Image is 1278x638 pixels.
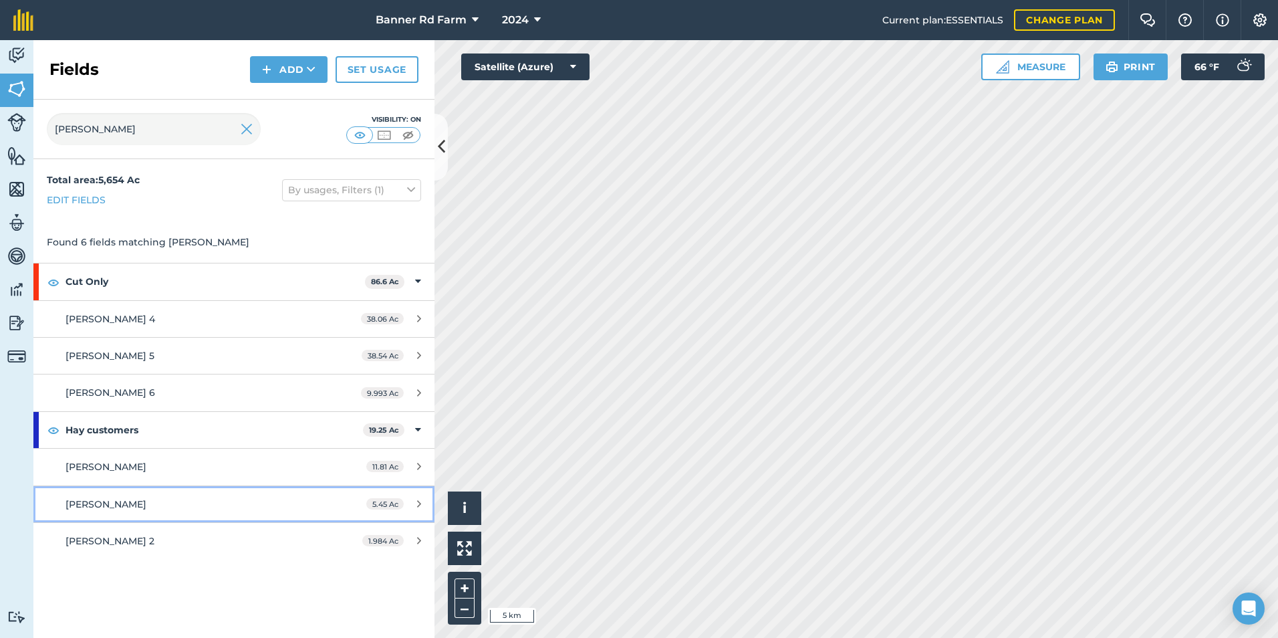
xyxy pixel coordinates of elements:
[463,500,467,516] span: i
[7,313,26,333] img: svg+xml;base64,PD94bWwgdmVyc2lvbj0iMS4wIiBlbmNvZGluZz0idXRmLTgiPz4KPCEtLSBHZW5lcmF0b3I6IEFkb2JlIE...
[882,13,1003,27] span: Current plan : ESSENTIALS
[66,387,155,399] span: [PERSON_NAME] 6
[1230,54,1257,80] img: svg+xml;base64,PD94bWwgdmVyc2lvbj0iMS4wIiBlbmNvZGluZz0idXRmLTgiPz4KPCEtLSBHZW5lcmF0b3I6IEFkb2JlIE...
[366,461,404,472] span: 11.81 Ac
[282,179,421,201] button: By usages, Filters (1)
[33,375,434,411] a: [PERSON_NAME] 69.993 Ac
[33,301,434,337] a: [PERSON_NAME] 438.06 Ac
[33,263,434,300] div: Cut Only86.6 Ac
[461,54,590,80] button: Satellite (Azure)
[448,492,481,525] button: i
[366,498,404,510] span: 5.45 Ac
[1106,59,1118,75] img: svg+xml;base64,PHN2ZyB4bWxucz0iaHR0cDovL3d3dy53My5vcmcvMjAwMC9zdmciIHdpZHRoPSIxOSIgaGVpZ2h0PSIyNC...
[400,128,416,142] img: svg+xml;base64,PHN2ZyB4bWxucz0iaHR0cDovL3d3dy53My5vcmcvMjAwMC9zdmciIHdpZHRoPSI1MCIgaGVpZ2h0PSI0MC...
[362,350,404,361] span: 38.54 Ac
[1233,593,1265,625] div: Open Intercom Messenger
[47,113,261,145] input: Search
[7,79,26,99] img: svg+xml;base64,PHN2ZyB4bWxucz0iaHR0cDovL3d3dy53My5vcmcvMjAwMC9zdmciIHdpZHRoPSI1NiIgaGVpZ2h0PSI2MC...
[7,179,26,199] img: svg+xml;base64,PHN2ZyB4bWxucz0iaHR0cDovL3d3dy53My5vcmcvMjAwMC9zdmciIHdpZHRoPSI1NiIgaGVpZ2h0PSI2MC...
[7,45,26,66] img: svg+xml;base64,PD94bWwgdmVyc2lvbj0iMS4wIiBlbmNvZGluZz0idXRmLTgiPz4KPCEtLSBHZW5lcmF0b3I6IEFkb2JlIE...
[33,412,434,448] div: Hay customers19.25 Ac
[346,114,421,125] div: Visibility: On
[66,498,146,510] span: [PERSON_NAME]
[7,611,26,623] img: svg+xml;base64,PD94bWwgdmVyc2lvbj0iMS4wIiBlbmNvZGluZz0idXRmLTgiPz4KPCEtLSBHZW5lcmF0b3I6IEFkb2JlIE...
[47,422,59,438] img: svg+xml;base64,PHN2ZyB4bWxucz0iaHR0cDovL3d3dy53My5vcmcvMjAwMC9zdmciIHdpZHRoPSIxOCIgaGVpZ2h0PSIyNC...
[47,174,140,186] strong: Total area : 5,654 Ac
[66,350,154,362] span: [PERSON_NAME] 5
[1252,13,1268,27] img: A cog icon
[376,128,392,142] img: svg+xml;base64,PHN2ZyB4bWxucz0iaHR0cDovL3d3dy53My5vcmcvMjAwMC9zdmciIHdpZHRoPSI1MCIgaGVpZ2h0PSI0MC...
[33,523,434,559] a: [PERSON_NAME] 21.984 Ac
[1194,54,1219,80] span: 66 ° F
[371,277,399,286] strong: 86.6 Ac
[1181,54,1265,80] button: 66 °F
[33,449,434,485] a: [PERSON_NAME]11.81 Ac
[996,60,1009,74] img: Ruler icon
[66,412,363,448] strong: Hay customers
[66,461,146,473] span: [PERSON_NAME]
[361,387,404,399] span: 9.993 Ac
[33,486,434,522] a: [PERSON_NAME]5.45 Ac
[33,338,434,374] a: [PERSON_NAME] 538.54 Ac
[7,213,26,233] img: svg+xml;base64,PD94bWwgdmVyc2lvbj0iMS4wIiBlbmNvZGluZz0idXRmLTgiPz4KPCEtLSBHZW5lcmF0b3I6IEFkb2JlIE...
[66,535,154,547] span: [PERSON_NAME] 2
[7,146,26,166] img: svg+xml;base64,PHN2ZyB4bWxucz0iaHR0cDovL3d3dy53My5vcmcvMjAwMC9zdmciIHdpZHRoPSI1NiIgaGVpZ2h0PSI2MC...
[241,121,253,137] img: svg+xml;base64,PHN2ZyB4bWxucz0iaHR0cDovL3d3dy53My5vcmcvMjAwMC9zdmciIHdpZHRoPSIyMiIgaGVpZ2h0PSIzMC...
[33,221,434,263] div: Found 6 fields matching [PERSON_NAME]
[7,347,26,366] img: svg+xml;base64,PD94bWwgdmVyc2lvbj0iMS4wIiBlbmNvZGluZz0idXRmLTgiPz4KPCEtLSBHZW5lcmF0b3I6IEFkb2JlIE...
[1216,12,1229,28] img: svg+xml;base64,PHN2ZyB4bWxucz0iaHR0cDovL3d3dy53My5vcmcvMjAwMC9zdmciIHdpZHRoPSIxNyIgaGVpZ2h0PSIxNy...
[13,9,33,31] img: fieldmargin Logo
[369,425,399,435] strong: 19.25 Ac
[361,313,404,324] span: 38.06 Ac
[1177,13,1193,27] img: A question mark icon
[49,59,99,80] h2: Fields
[1014,9,1115,31] a: Change plan
[981,54,1080,80] button: Measure
[47,274,59,290] img: svg+xml;base64,PHN2ZyB4bWxucz0iaHR0cDovL3d3dy53My5vcmcvMjAwMC9zdmciIHdpZHRoPSIxOCIgaGVpZ2h0PSIyNC...
[262,62,271,78] img: svg+xml;base64,PHN2ZyB4bWxucz0iaHR0cDovL3d3dy53My5vcmcvMjAwMC9zdmciIHdpZHRoPSIxNCIgaGVpZ2h0PSIyNC...
[502,12,529,28] span: 2024
[7,280,26,300] img: svg+xml;base64,PD94bWwgdmVyc2lvbj0iMS4wIiBlbmNvZGluZz0idXRmLTgiPz4KPCEtLSBHZW5lcmF0b3I6IEFkb2JlIE...
[66,313,155,325] span: [PERSON_NAME] 4
[1140,13,1156,27] img: Two speech bubbles overlapping with the left bubble in the forefront
[362,535,404,546] span: 1.984 Ac
[455,578,475,599] button: +
[457,541,472,556] img: Four arrows, one pointing top left, one top right, one bottom right and the last bottom left
[47,193,106,207] a: Edit fields
[376,12,467,28] span: Banner Rd Farm
[7,246,26,266] img: svg+xml;base64,PD94bWwgdmVyc2lvbj0iMS4wIiBlbmNvZGluZz0idXRmLTgiPz4KPCEtLSBHZW5lcmF0b3I6IEFkb2JlIE...
[250,56,328,83] button: Add
[455,599,475,618] button: –
[66,263,365,300] strong: Cut Only
[352,128,368,142] img: svg+xml;base64,PHN2ZyB4bWxucz0iaHR0cDovL3d3dy53My5vcmcvMjAwMC9zdmciIHdpZHRoPSI1MCIgaGVpZ2h0PSI0MC...
[7,113,26,132] img: svg+xml;base64,PD94bWwgdmVyc2lvbj0iMS4wIiBlbmNvZGluZz0idXRmLTgiPz4KPCEtLSBHZW5lcmF0b3I6IEFkb2JlIE...
[1094,54,1168,80] button: Print
[336,56,418,83] a: Set usage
